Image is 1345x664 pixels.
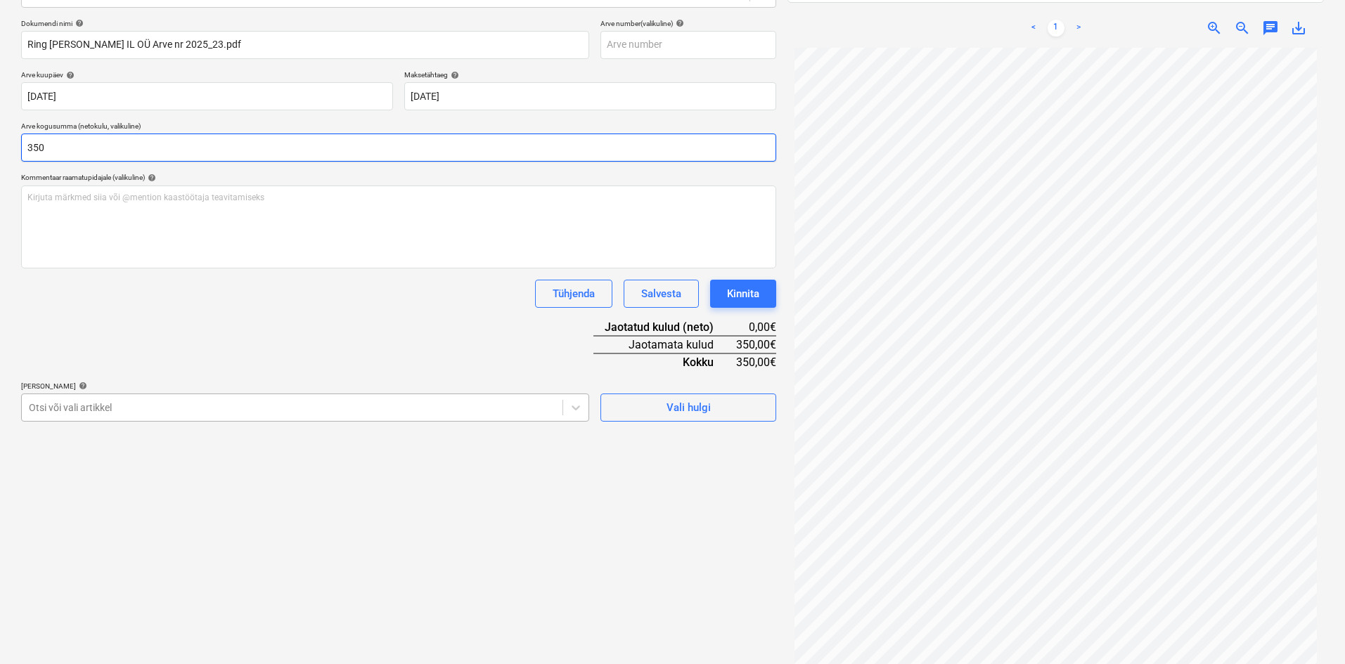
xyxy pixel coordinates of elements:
[727,285,759,303] div: Kinnita
[404,70,776,79] div: Maksetähtaeg
[21,19,589,28] div: Dokumendi nimi
[736,336,776,353] div: 350,00€
[1048,20,1064,37] a: Page 1 is your current page
[21,70,393,79] div: Arve kuupäev
[593,319,736,336] div: Jaotatud kulud (neto)
[1262,20,1279,37] span: chat
[593,353,736,370] div: Kokku
[600,19,776,28] div: Arve number (valikuline)
[404,82,776,110] input: Tähtaega pole määratud
[593,336,736,353] div: Jaotamata kulud
[21,82,393,110] input: Arve kuupäeva pole määratud.
[553,285,595,303] div: Tühjenda
[641,285,681,303] div: Salvesta
[21,31,589,59] input: Dokumendi nimi
[21,173,776,182] div: Kommentaar raamatupidajale (valikuline)
[535,280,612,308] button: Tühjenda
[600,31,776,59] input: Arve number
[1070,20,1087,37] a: Next page
[21,134,776,162] input: Arve kogusumma (netokulu, valikuline)
[673,19,684,27] span: help
[710,280,776,308] button: Kinnita
[624,280,699,308] button: Salvesta
[448,71,459,79] span: help
[76,382,87,390] span: help
[600,393,776,422] button: Vali hulgi
[1025,20,1042,37] a: Previous page
[145,174,156,182] span: help
[736,319,776,336] div: 0,00€
[1234,20,1251,37] span: zoom_out
[1275,597,1345,664] div: Vestlusvidin
[1206,20,1223,37] span: zoom_in
[667,398,711,417] div: Vali hulgi
[72,19,84,27] span: help
[736,353,776,370] div: 350,00€
[21,382,589,391] div: [PERSON_NAME]
[1275,597,1345,664] iframe: Chat Widget
[1290,20,1307,37] span: save_alt
[21,122,776,134] p: Arve kogusumma (netokulu, valikuline)
[63,71,75,79] span: help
